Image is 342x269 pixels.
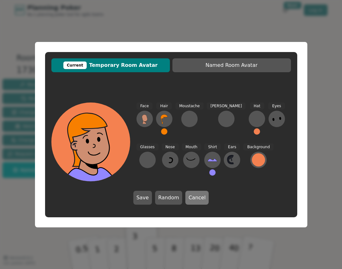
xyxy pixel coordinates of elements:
span: Mouth [182,143,201,151]
span: [PERSON_NAME] [207,102,246,110]
button: Save [133,191,152,205]
span: Glasses [136,143,159,151]
span: Temporary Room Avatar [55,61,167,69]
span: Shirt [204,143,221,151]
span: Face [136,102,153,110]
button: Random [155,191,182,205]
span: Eyes [268,102,285,110]
span: Ears [224,143,240,151]
div: Current [63,61,87,69]
span: Hair [156,102,172,110]
span: Moustache [176,102,204,110]
span: Background [243,143,274,151]
span: Named Room Avatar [176,61,288,69]
span: Hat [250,102,264,110]
button: CurrentTemporary Room Avatar [51,58,170,72]
button: Named Room Avatar [172,58,291,72]
span: Nose [162,143,179,151]
button: Cancel [185,191,209,205]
